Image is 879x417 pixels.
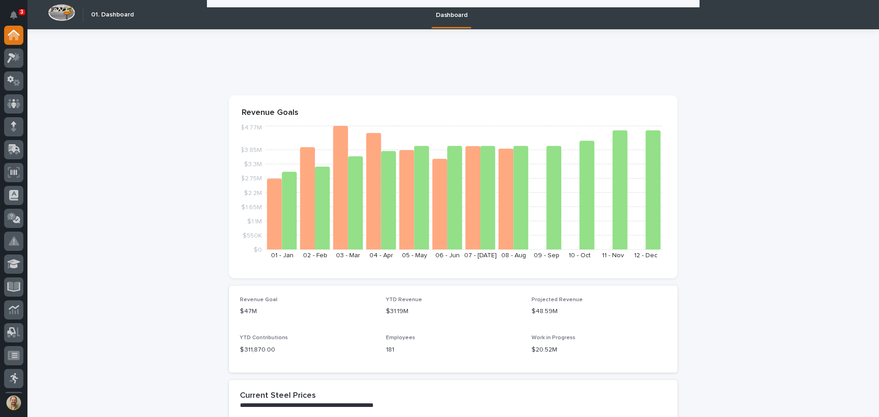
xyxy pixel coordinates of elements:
p: 3 [20,9,23,15]
text: 08 - Aug [501,252,526,259]
p: $48.59M [532,307,667,316]
text: 02 - Feb [303,252,327,259]
text: 10 - Oct [569,252,591,259]
text: 03 - Mar [336,252,360,259]
span: Revenue Goal [240,297,277,303]
text: 07 - [DATE] [464,252,497,259]
tspan: $3.85M [240,147,262,153]
tspan: $4.77M [240,125,262,131]
tspan: $3.3M [244,161,262,168]
tspan: $1.1M [247,218,262,224]
span: YTD Revenue [386,297,422,303]
tspan: $1.65M [241,204,262,210]
p: $31.19M [386,307,521,316]
span: Work in Progress [532,335,575,341]
p: 181 [386,345,521,355]
p: $20.52M [532,345,667,355]
tspan: $2.2M [244,190,262,196]
text: 12 - Dec [634,252,657,259]
button: Notifications [4,5,23,25]
text: 11 - Nov [602,252,624,259]
text: 05 - May [402,252,427,259]
p: $47M [240,307,375,316]
text: 09 - Sep [534,252,559,259]
text: 04 - Apr [369,252,393,259]
text: 01 - Jan [271,252,293,259]
button: users-avatar [4,393,23,412]
h2: Current Steel Prices [240,391,316,401]
text: 06 - Jun [435,252,460,259]
p: Revenue Goals [242,108,665,118]
h2: 01. Dashboard [91,11,134,19]
span: Employees [386,335,415,341]
tspan: $550K [243,232,262,238]
span: Projected Revenue [532,297,583,303]
img: Workspace Logo [48,4,75,21]
span: YTD Contributions [240,335,288,341]
tspan: $2.75M [241,175,262,182]
p: $ 311,870.00 [240,345,375,355]
div: Notifications3 [11,11,23,26]
tspan: $0 [254,247,262,253]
